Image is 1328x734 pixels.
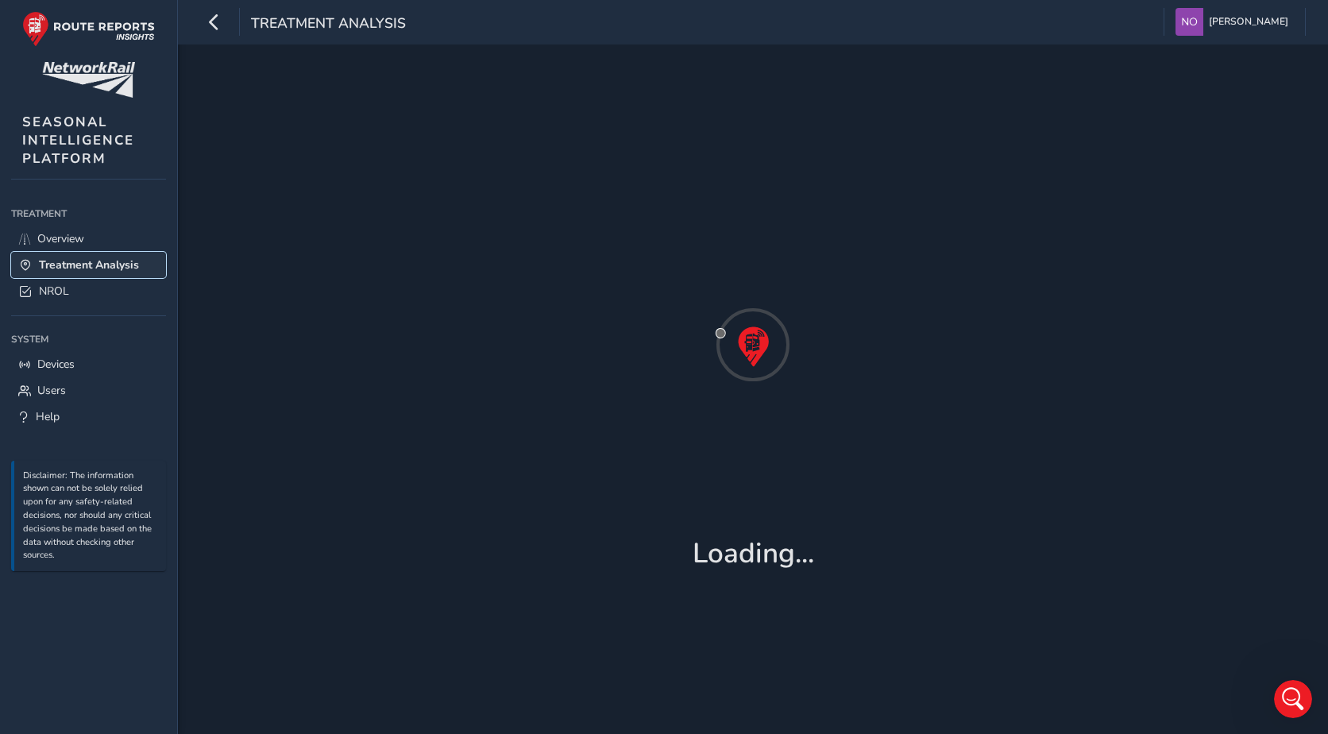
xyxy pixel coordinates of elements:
span: Devices [37,357,75,372]
span: SEASONAL INTELLIGENCE PLATFORM [22,113,134,168]
a: Overview [11,226,166,252]
h1: Loading... [693,537,814,570]
span: NROL [39,284,69,299]
span: Help [36,409,60,424]
img: rr logo [22,11,155,47]
span: Treatment Analysis [39,257,139,272]
button: [PERSON_NAME] [1176,8,1294,36]
p: Disclaimer: The information shown can not be solely relied upon for any safety-related decisions,... [23,469,158,563]
a: Devices [11,351,166,377]
img: diamond-layout [1176,8,1203,36]
a: Help [11,404,166,430]
a: Users [11,377,166,404]
span: Users [37,383,66,398]
img: customer logo [42,62,135,98]
a: NROL [11,278,166,304]
div: System [11,327,166,351]
span: Overview [37,231,84,246]
span: Treatment Analysis [251,14,406,36]
div: Treatment [11,202,166,226]
iframe: Intercom live chat [1274,680,1312,718]
a: Treatment Analysis [11,252,166,278]
span: [PERSON_NAME] [1209,8,1288,36]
